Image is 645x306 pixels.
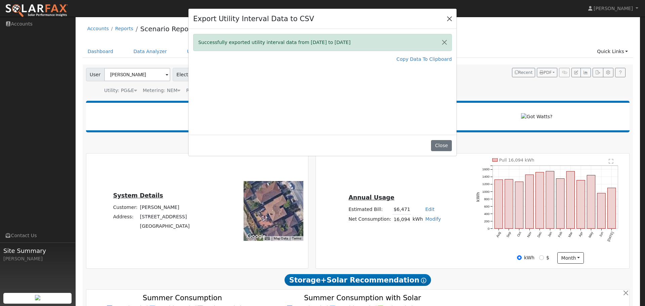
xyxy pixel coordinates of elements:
[437,34,451,51] button: Close
[431,140,451,151] button: Close
[445,14,454,23] button: Close
[396,56,452,63] a: Copy Data To Clipboard
[193,13,314,24] h4: Export Utility Interval Data to CSV
[193,34,452,51] div: Successfully exported utility interval data from [DATE] to [DATE]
